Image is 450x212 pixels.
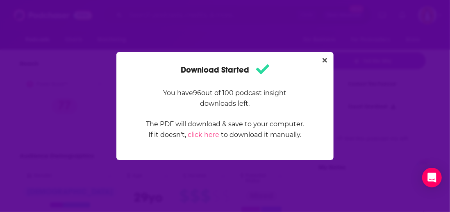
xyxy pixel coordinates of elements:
[319,55,330,66] button: Close
[181,62,269,78] h1: Download Started
[145,119,305,140] p: The PDF will download & save to your computer. If it doesn't, to download it manually.
[422,168,442,187] div: Open Intercom Messenger
[188,131,220,139] a: click here
[145,88,305,109] p: You have 96 out of 100 podcast insight downloads left.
